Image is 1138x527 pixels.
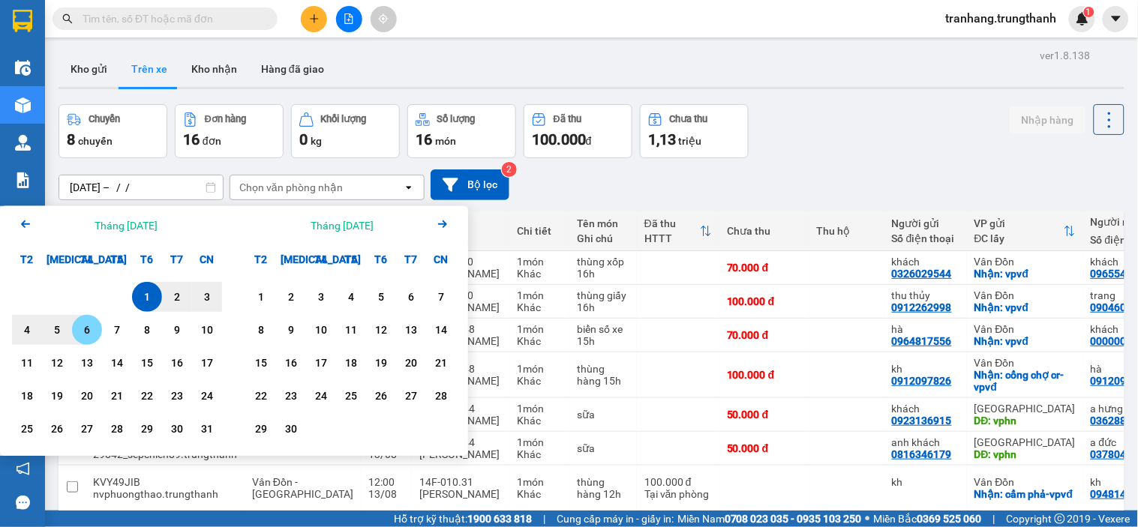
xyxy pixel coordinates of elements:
[197,420,218,438] div: 31
[16,496,30,510] span: message
[239,180,343,195] div: Chọn văn phòng nhận
[197,321,218,339] div: 10
[17,215,35,233] svg: Arrow Left
[396,381,426,411] div: Choose Thứ Bảy, tháng 09 27 2025. It's available.
[403,181,415,193] svg: open
[974,256,1076,268] div: Vân Đồn
[371,321,392,339] div: 12
[366,381,396,411] div: Choose Thứ Sáu, tháng 09 26 2025. It's available.
[974,476,1076,488] div: Vân Đồn
[251,387,272,405] div: 22
[577,232,629,244] div: Ghi chú
[72,244,102,274] div: T4
[17,215,35,235] button: Previous month.
[396,348,426,378] div: Choose Thứ Bảy, tháng 09 20 2025. It's available.
[42,381,72,411] div: Choose Thứ Ba, tháng 08 19 2025. It's available.
[167,354,188,372] div: 16
[276,244,306,274] div: [MEDICAL_DATA]
[246,282,276,312] div: Choose Thứ Hai, tháng 09 1 2025. It's available.
[974,289,1076,301] div: Vân Đồn
[517,403,562,415] div: 1 món
[311,135,322,147] span: kg
[892,301,952,313] div: 0912262998
[246,414,276,444] div: Choose Thứ Hai, tháng 09 29 2025. It's available.
[431,321,452,339] div: 14
[892,436,959,448] div: anh khách
[554,114,581,124] div: Đã thu
[192,414,222,444] div: Choose Chủ Nhật, tháng 08 31 2025. It's available.
[637,211,719,251] th: Toggle SortBy
[892,375,952,387] div: 0912097826
[102,414,132,444] div: Choose Thứ Năm, tháng 08 28 2025. It's available.
[577,256,629,280] div: thùng xốp 16h
[281,354,302,372] div: 16
[502,162,517,177] sup: 2
[93,476,237,488] div: KVY49JIB
[371,387,392,405] div: 26
[378,13,389,24] span: aim
[42,414,72,444] div: Choose Thứ Ba, tháng 08 26 2025. It's available.
[17,354,38,372] div: 11
[42,244,72,274] div: [MEDICAL_DATA]
[341,354,362,372] div: 18
[431,169,509,200] button: Bộ lọc
[434,215,452,235] button: Next month.
[644,217,700,229] div: Đã thu
[162,315,192,345] div: Choose Thứ Bảy, tháng 08 9 2025. It's available.
[644,488,712,500] div: Tại văn phòng
[974,369,1076,393] div: Nhận: cổng chợ cr-vpvđ
[366,244,396,274] div: T6
[517,488,562,500] div: Khác
[974,268,1076,280] div: Nhận: vpvđ
[371,354,392,372] div: 19
[974,436,1076,448] div: [GEOGRAPHIC_DATA]
[517,363,562,375] div: 1 món
[137,354,158,372] div: 15
[394,511,532,527] span: Hỗ trợ kỹ thuật:
[162,244,192,274] div: T7
[974,335,1076,347] div: Nhận: vpvđ
[197,354,218,372] div: 17
[727,262,802,274] div: 70.000 đ
[162,381,192,411] div: Choose Thứ Bảy, tháng 08 23 2025. It's available.
[336,244,366,274] div: T5
[577,363,629,387] div: thùng hàng 15h
[670,114,708,124] div: Chưa thu
[974,232,1064,244] div: ĐC lấy
[974,357,1076,369] div: Vân Đồn
[246,315,276,345] div: Choose Thứ Hai, tháng 09 8 2025. It's available.
[892,323,959,335] div: hà
[336,315,366,345] div: Choose Thứ Năm, tháng 09 11 2025. It's available.
[974,217,1064,229] div: VP gửi
[467,513,532,525] strong: 1900 633 818
[892,448,952,460] div: 0816346179
[431,354,452,372] div: 21
[532,130,586,148] span: 100.000
[517,415,562,427] div: Khác
[137,288,158,306] div: 1
[246,348,276,378] div: Choose Thứ Hai, tháng 09 15 2025. It's available.
[366,348,396,378] div: Choose Thứ Sáu, tháng 09 19 2025. It's available.
[311,321,332,339] div: 10
[396,282,426,312] div: Choose Thứ Bảy, tháng 09 6 2025. It's available.
[321,114,367,124] div: Khối lượng
[725,513,862,525] strong: 0708 023 035 - 0935 103 250
[107,420,128,438] div: 28
[517,225,562,237] div: Chi tiết
[167,387,188,405] div: 23
[517,375,562,387] div: Khác
[119,51,179,87] button: Trên xe
[577,409,629,421] div: sữa
[246,244,276,274] div: T2
[437,114,476,124] div: Số lượng
[47,321,68,339] div: 5
[371,6,397,32] button: aim
[974,448,1076,460] div: DĐ: vphn
[1040,47,1091,64] div: ver 1.8.138
[47,387,68,405] div: 19
[1086,7,1091,17] span: 1
[299,130,308,148] span: 0
[17,387,38,405] div: 18
[727,369,802,381] div: 100.000 đ
[874,511,982,527] span: Miền Bắc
